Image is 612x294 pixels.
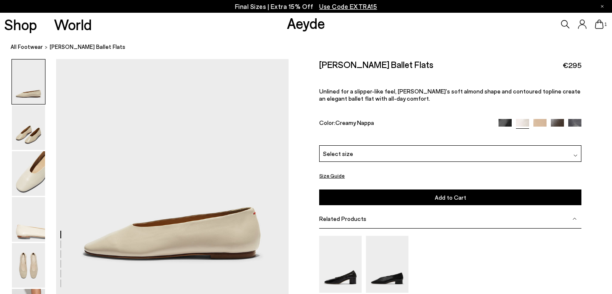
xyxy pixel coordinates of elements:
[319,215,366,222] span: Related Products
[319,119,490,129] div: Color:
[319,59,433,70] h2: [PERSON_NAME] Ballet Flats
[563,60,581,71] span: €295
[235,1,377,12] p: Final Sizes | Extra 15% Off
[4,17,37,32] a: Shop
[12,151,45,196] img: Kirsten Ballet Flats - Image 3
[12,243,45,288] img: Kirsten Ballet Flats - Image 5
[319,236,362,292] img: Gemma Block Heel Pumps
[595,20,603,29] a: 1
[54,17,92,32] a: World
[603,22,608,27] span: 1
[573,153,578,158] img: svg%3E
[323,149,353,158] span: Select size
[366,236,408,292] img: Delia Low-Heeled Ballet Pumps
[11,42,43,51] a: All Footwear
[12,105,45,150] img: Kirsten Ballet Flats - Image 2
[319,170,345,181] button: Size Guide
[12,59,45,104] img: Kirsten Ballet Flats - Image 1
[572,217,577,221] img: svg%3E
[12,197,45,242] img: Kirsten Ballet Flats - Image 4
[287,14,325,32] a: Aeyde
[11,36,612,59] nav: breadcrumb
[319,88,581,102] span: Unlined for a slipper-like feel, [PERSON_NAME]’s soft almond shape and contoured topline create a...
[50,42,125,51] span: [PERSON_NAME] Ballet Flats
[319,3,377,10] span: Navigate to /collections/ss25-final-sizes
[435,194,466,201] span: Add to Cart
[319,189,581,205] button: Add to Cart
[335,119,374,126] span: Creamy Nappa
